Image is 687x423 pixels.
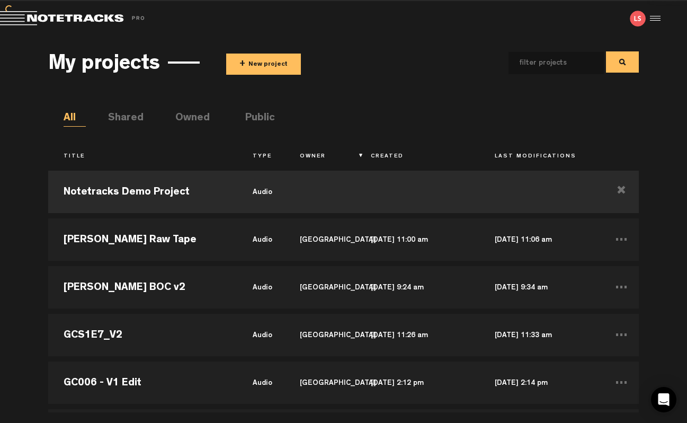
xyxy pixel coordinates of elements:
[48,148,237,166] th: Title
[237,263,284,311] td: audio
[239,58,245,70] span: +
[355,263,479,311] td: [DATE] 9:24 am
[48,263,237,311] td: [PERSON_NAME] BOC v2
[284,216,355,263] td: [GEOGRAPHIC_DATA]
[237,311,284,359] td: audio
[245,111,267,127] li: Public
[226,54,301,75] button: +New project
[64,111,86,127] li: All
[479,359,603,407] td: [DATE] 2:14 pm
[603,263,639,311] td: ...
[175,111,198,127] li: Owned
[603,311,639,359] td: ...
[479,311,603,359] td: [DATE] 11:33 am
[284,148,355,166] th: Owner
[108,111,130,127] li: Shared
[355,216,479,263] td: [DATE] 11:00 am
[237,216,284,263] td: audio
[355,148,479,166] th: Created
[237,168,284,216] td: audio
[48,311,237,359] td: GCS1E7_V2
[630,11,646,27] img: letters
[479,263,603,311] td: [DATE] 9:34 am
[479,148,603,166] th: Last Modifications
[284,311,355,359] td: [GEOGRAPHIC_DATA]
[48,54,160,77] h3: My projects
[508,52,587,74] input: filter projects
[603,359,639,407] td: ...
[651,387,676,412] div: Open Intercom Messenger
[355,359,479,407] td: [DATE] 2:12 pm
[237,148,284,166] th: Type
[284,263,355,311] td: [GEOGRAPHIC_DATA]
[355,311,479,359] td: [DATE] 11:26 am
[284,359,355,407] td: [GEOGRAPHIC_DATA]
[479,216,603,263] td: [DATE] 11:06 am
[603,216,639,263] td: ...
[48,216,237,263] td: [PERSON_NAME] Raw Tape
[48,359,237,407] td: GC006 - V1 Edit
[237,359,284,407] td: audio
[48,168,237,216] td: Notetracks Demo Project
